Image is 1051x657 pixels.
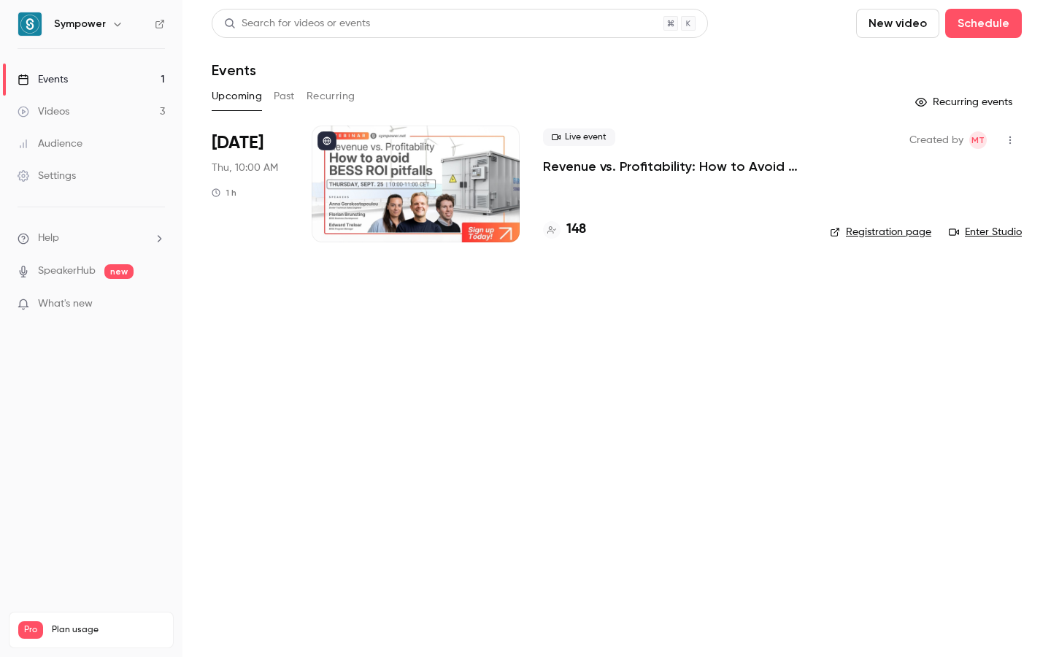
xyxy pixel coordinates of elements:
[52,624,164,636] span: Plan usage
[18,231,165,246] li: help-dropdown-opener
[949,225,1022,239] a: Enter Studio
[543,128,615,146] span: Live event
[212,126,288,242] div: Sep 25 Thu, 10:00 AM (Europe/Amsterdam)
[54,17,106,31] h6: Sympower
[830,225,931,239] a: Registration page
[38,264,96,279] a: SpeakerHub
[543,220,586,239] a: 148
[566,220,586,239] h4: 148
[909,131,963,149] span: Created by
[18,72,68,87] div: Events
[18,104,69,119] div: Videos
[909,91,1022,114] button: Recurring events
[971,131,985,149] span: MT
[307,85,355,108] button: Recurring
[212,161,278,175] span: Thu, 10:00 AM
[212,131,263,155] span: [DATE]
[18,169,76,183] div: Settings
[969,131,987,149] span: Manon Thomas
[18,12,42,36] img: Sympower
[274,85,295,108] button: Past
[18,621,43,639] span: Pro
[212,61,256,79] h1: Events
[856,9,939,38] button: New video
[212,85,262,108] button: Upcoming
[212,187,236,199] div: 1 h
[945,9,1022,38] button: Schedule
[18,137,82,151] div: Audience
[38,296,93,312] span: What's new
[38,231,59,246] span: Help
[224,16,370,31] div: Search for videos or events
[543,158,806,175] a: Revenue vs. Profitability: How to Avoid [PERSON_NAME] ROI Pitfalls
[147,298,165,311] iframe: Noticeable Trigger
[104,264,134,279] span: new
